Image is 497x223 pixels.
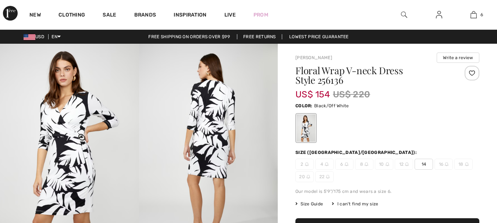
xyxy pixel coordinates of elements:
span: 14 [415,159,433,170]
a: Brands [134,12,156,19]
span: 22 [315,171,334,182]
span: 6 [480,11,483,18]
div: I can't find my size [332,201,378,207]
img: ring-m.svg [445,162,448,166]
img: My Bag [471,10,477,19]
a: Clothing [58,12,85,19]
a: Sale [103,12,116,19]
a: Live [224,11,236,19]
span: 10 [375,159,393,170]
iframe: Opens a widget where you can find more information [450,168,490,186]
img: My Info [436,10,442,19]
img: ring-m.svg [306,175,310,179]
div: Size ([GEOGRAPHIC_DATA]/[GEOGRAPHIC_DATA]): [295,149,418,156]
a: Free Returns [237,34,282,39]
span: 18 [454,159,473,170]
a: Free shipping on orders over $99 [142,34,236,39]
span: 20 [295,171,314,182]
img: US Dollar [24,34,35,40]
div: Our model is 5'9"/175 cm and wears a size 6. [295,188,479,195]
span: 8 [355,159,373,170]
span: Color: [295,103,313,108]
img: ring-m.svg [345,162,348,166]
span: 4 [315,159,334,170]
img: ring-m.svg [386,162,389,166]
span: Black/Off White [314,103,349,108]
span: US$ 220 [333,88,370,101]
img: search the website [401,10,407,19]
span: 12 [395,159,413,170]
img: ring-m.svg [365,162,368,166]
span: 2 [295,159,314,170]
span: Size Guide [295,201,323,207]
img: ring-m.svg [405,162,409,166]
span: EN [52,34,61,39]
button: Write a review [437,53,479,63]
img: ring-m.svg [465,162,469,166]
span: US$ 154 [295,82,330,100]
span: USD [24,34,47,39]
span: 16 [434,159,453,170]
div: Black/Off White [297,114,316,142]
img: ring-m.svg [305,162,309,166]
img: ring-m.svg [326,175,330,179]
a: New [29,12,41,19]
a: 6 [457,10,491,19]
img: ring-m.svg [325,162,329,166]
a: Lowest Price Guarantee [283,34,355,39]
h1: Floral Wrap V-neck Dress Style 256136 [295,66,449,85]
img: 1ère Avenue [3,6,18,21]
a: [PERSON_NAME] [295,55,332,60]
a: Sign In [430,10,448,19]
span: 6 [335,159,354,170]
a: Prom [253,11,268,19]
span: Inspiration [174,12,206,19]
